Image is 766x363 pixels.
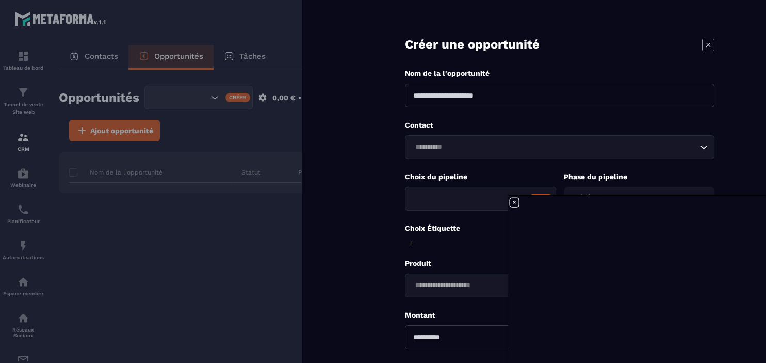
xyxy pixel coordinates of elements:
div: Créer [528,194,553,203]
input: Search for option [412,280,697,291]
p: Contact [405,120,714,130]
p: Phase du pipeline [564,172,715,182]
p: Créer une opportunité [405,36,540,53]
p: Produit [405,259,714,269]
div: Search for option [405,135,714,159]
p: Nom de la l'opportunité [405,69,714,78]
p: Choix Étiquette [405,224,714,233]
div: Search for option [405,187,556,211]
input: Search for option [412,141,697,153]
div: Search for option [405,274,714,297]
p: Montant [405,310,714,320]
input: Search for option [412,193,514,204]
p: Choix du pipeline [405,172,556,182]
